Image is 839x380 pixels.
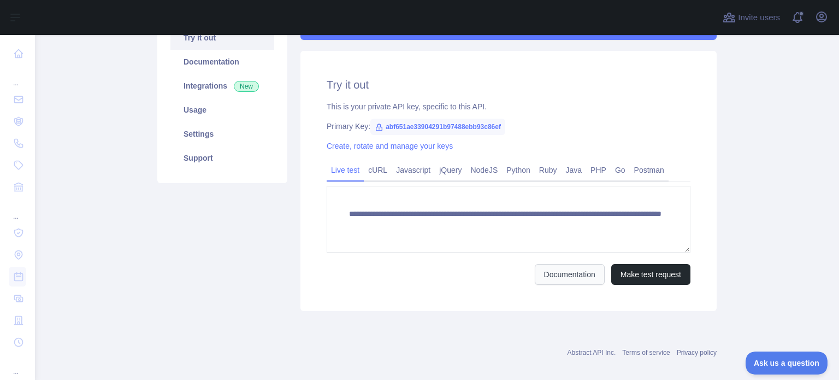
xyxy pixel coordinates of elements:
[9,66,26,87] div: ...
[170,122,274,146] a: Settings
[170,98,274,122] a: Usage
[535,264,605,285] a: Documentation
[170,50,274,74] a: Documentation
[502,161,535,179] a: Python
[170,74,274,98] a: Integrations New
[622,349,670,356] a: Terms of service
[327,121,690,132] div: Primary Key:
[611,161,630,179] a: Go
[562,161,587,179] a: Java
[327,142,453,150] a: Create, rotate and manage your keys
[611,264,690,285] button: Make test request
[392,161,435,179] a: Javascript
[327,161,364,179] a: Live test
[535,161,562,179] a: Ruby
[738,11,780,24] span: Invite users
[9,354,26,376] div: ...
[9,199,26,221] div: ...
[370,119,505,135] span: abf651ae33904291b97488ebb93c86ef
[568,349,616,356] a: Abstract API Inc.
[435,161,466,179] a: jQuery
[677,349,717,356] a: Privacy policy
[234,81,259,92] span: New
[466,161,502,179] a: NodeJS
[746,352,828,375] iframe: Toggle Customer Support
[327,77,690,92] h2: Try it out
[327,101,690,112] div: This is your private API key, specific to this API.
[720,9,782,26] button: Invite users
[170,146,274,170] a: Support
[630,161,669,179] a: Postman
[364,161,392,179] a: cURL
[170,26,274,50] a: Try it out
[586,161,611,179] a: PHP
